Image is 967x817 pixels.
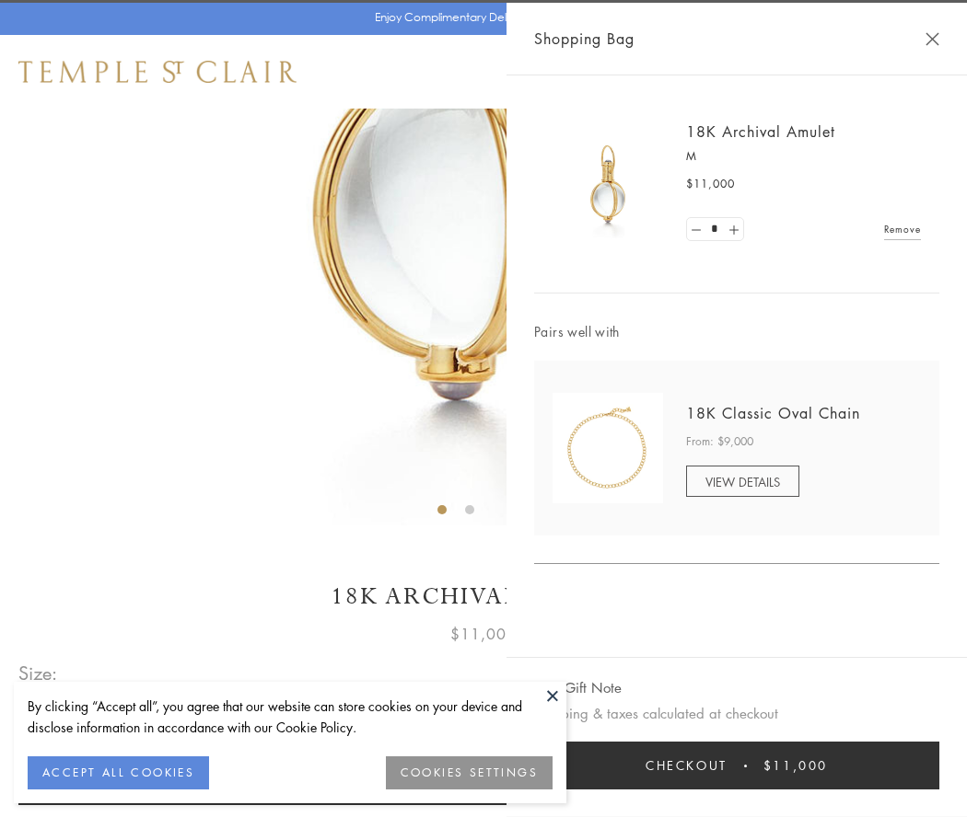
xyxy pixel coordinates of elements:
[18,581,949,613] h1: 18K Archival Amulet
[686,121,835,142] a: 18K Archival Amulet
[884,219,921,239] a: Remove
[534,676,622,699] button: Add Gift Note
[534,27,635,51] span: Shopping Bag
[375,8,584,27] p: Enjoy Complimentary Delivery & Returns
[763,755,828,776] span: $11,000
[686,466,799,497] a: VIEW DETAILS
[926,32,939,46] button: Close Shopping Bag
[705,473,780,490] span: VIEW DETAILS
[28,756,209,789] button: ACCEPT ALL COOKIES
[553,129,663,239] img: 18K Archival Amulet
[686,432,753,451] span: From: $9,000
[28,696,553,738] div: By clicking “Accept all”, you agree that our website can store cookies on your device and disclos...
[646,755,728,776] span: Checkout
[687,218,705,241] a: Set quantity to 0
[686,175,735,193] span: $11,000
[534,742,939,789] button: Checkout $11,000
[686,403,860,423] a: 18K Classic Oval Chain
[450,622,517,646] span: $11,000
[18,658,59,688] span: Size:
[534,321,939,342] span: Pairs well with
[386,756,553,789] button: COOKIES SETTINGS
[534,702,939,725] p: Shipping & taxes calculated at checkout
[18,61,297,83] img: Temple St. Clair
[724,218,742,241] a: Set quantity to 2
[686,147,921,166] p: M
[553,393,663,503] img: N88865-OV18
